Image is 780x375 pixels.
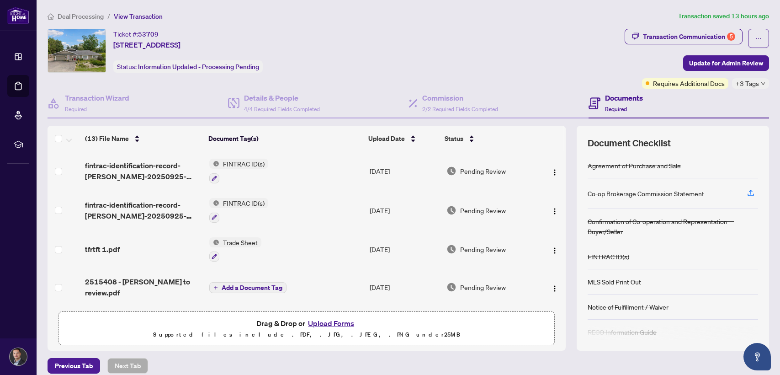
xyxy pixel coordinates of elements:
img: Logo [551,247,558,254]
button: Transaction Communication5 [625,29,743,44]
div: Co-op Brokerage Commission Statement [588,188,704,198]
img: Document Status [446,205,456,215]
th: Status [441,126,536,151]
button: Logo [547,164,562,178]
img: logo [7,7,29,24]
td: [DATE] [366,151,443,191]
img: Status Icon [209,237,219,247]
img: Document Status [446,244,456,254]
span: Requires Additional Docs [653,78,725,88]
div: Ticket #: [113,29,159,39]
div: FINTRAC ID(s) [588,252,629,262]
span: Document Checklist [588,137,671,150]
span: Status [445,134,463,144]
article: Transaction saved 13 hours ago [678,11,769,21]
h4: Documents [605,92,643,103]
button: Next Tab [107,358,148,374]
div: Agreement of Purchase and Sale [588,161,681,171]
span: [STREET_ADDRESS] [113,39,180,50]
span: +3 Tags [736,78,759,89]
th: Upload Date [365,126,441,151]
h4: Transaction Wizard [65,92,129,103]
div: Notice of Fulfillment / Waiver [588,302,669,312]
span: fintrac-identification-record-[PERSON_NAME]-20250925-122918.pdf [85,199,202,221]
button: Logo [547,280,562,295]
img: Logo [551,169,558,176]
h4: Details & People [244,92,320,103]
span: plus [213,285,218,290]
img: Status Icon [209,159,219,169]
span: Drag & Drop or [256,317,357,329]
span: View Transaction [114,12,163,21]
h4: Commission [422,92,498,103]
div: Status: [113,60,263,73]
span: (13) File Name [85,134,129,144]
button: Add a Document Tag [209,282,287,293]
span: 2/2 Required Fields Completed [422,106,498,112]
img: IMG-S12393326_1.jpg [48,29,106,72]
span: Upload Date [368,134,405,144]
button: Logo [547,242,562,257]
span: fintrac-identification-record-[PERSON_NAME]-20250925-123616.pdf [85,160,202,182]
div: Confirmation of Co-operation and Representation—Buyer/Seller [588,216,758,236]
span: home [48,13,54,20]
span: Pending Review [460,244,506,254]
td: [DATE] [366,305,443,345]
td: [DATE] [366,230,443,269]
img: Logo [551,285,558,292]
div: Transaction Communication [643,29,735,44]
span: FINTRAC ID(s) [219,198,268,208]
span: Information Updated - Processing Pending [138,63,259,71]
img: Status Icon [209,198,219,208]
button: Status IconFINTRAC ID(s) [209,159,268,183]
span: Pending Review [460,166,506,176]
span: 4/4 Required Fields Completed [244,106,320,112]
span: Drag & Drop orUpload FormsSupported files include .PDF, .JPG, .JPEG, .PNG under25MB [59,312,554,346]
img: Document Status [446,282,456,292]
p: Supported files include .PDF, .JPG, .JPEG, .PNG under 25 MB [64,329,549,340]
button: Add a Document Tag [209,281,287,293]
button: Logo [547,203,562,218]
th: (13) File Name [81,126,205,151]
td: [DATE] [366,191,443,230]
button: Open asap [743,343,771,370]
div: 5 [727,32,735,41]
button: Upload Forms [305,317,357,329]
span: Pending Review [460,282,506,292]
span: Pending Review [460,205,506,215]
span: Required [65,106,87,112]
span: Deal Processing [58,12,104,21]
img: Logo [551,208,558,215]
span: Add a Document Tag [222,284,282,291]
button: Status IconTrade Sheet [209,237,261,262]
span: Update for Admin Review [689,56,763,70]
img: Document Status [446,166,456,176]
span: Previous Tab [55,359,93,373]
span: 2515408 - [PERSON_NAME] to review.pdf [85,276,202,298]
span: FINTRAC ID(s) [219,159,268,169]
td: [DATE] [366,269,443,305]
li: / [107,11,110,21]
span: tfrtft 1.pdf [85,244,120,255]
div: MLS Sold Print Out [588,277,641,287]
button: Update for Admin Review [683,55,769,71]
button: Status IconFINTRAC ID(s) [209,198,268,223]
span: 53709 [138,30,159,38]
button: Previous Tab [48,358,100,374]
span: Required [605,106,627,112]
img: Profile Icon [10,348,27,365]
th: Document Tag(s) [205,126,365,151]
span: Trade Sheet [219,237,261,247]
span: down [761,81,765,86]
span: ellipsis [755,35,762,42]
